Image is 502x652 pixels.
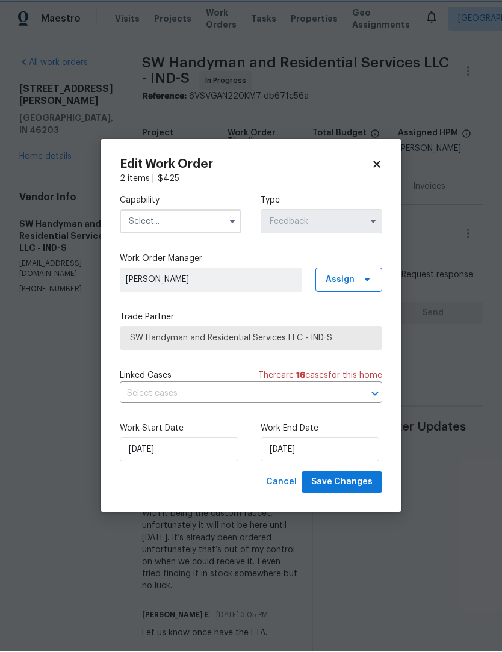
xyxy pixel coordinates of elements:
[120,195,241,207] label: Capability
[120,438,238,462] input: M/D/YYYY
[261,195,382,207] label: Type
[158,175,179,183] span: $ 425
[126,274,296,286] span: [PERSON_NAME]
[296,372,305,380] span: 16
[120,370,172,382] span: Linked Cases
[261,472,302,494] button: Cancel
[120,253,382,265] label: Work Order Manager
[366,215,380,229] button: Show options
[130,333,372,345] span: SW Handyman and Residential Services LLC - IND-S
[266,475,297,490] span: Cancel
[367,386,383,402] button: Open
[120,210,241,234] input: Select...
[120,159,371,171] h2: Edit Work Order
[302,472,382,494] button: Save Changes
[120,312,382,324] label: Trade Partner
[261,423,382,435] label: Work End Date
[261,210,382,234] input: Select...
[120,385,349,404] input: Select cases
[326,274,355,286] span: Assign
[261,438,379,462] input: M/D/YYYY
[120,423,241,435] label: Work Start Date
[225,215,240,229] button: Show options
[311,475,373,490] span: Save Changes
[258,370,382,382] span: There are case s for this home
[120,173,382,185] div: 2 items |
